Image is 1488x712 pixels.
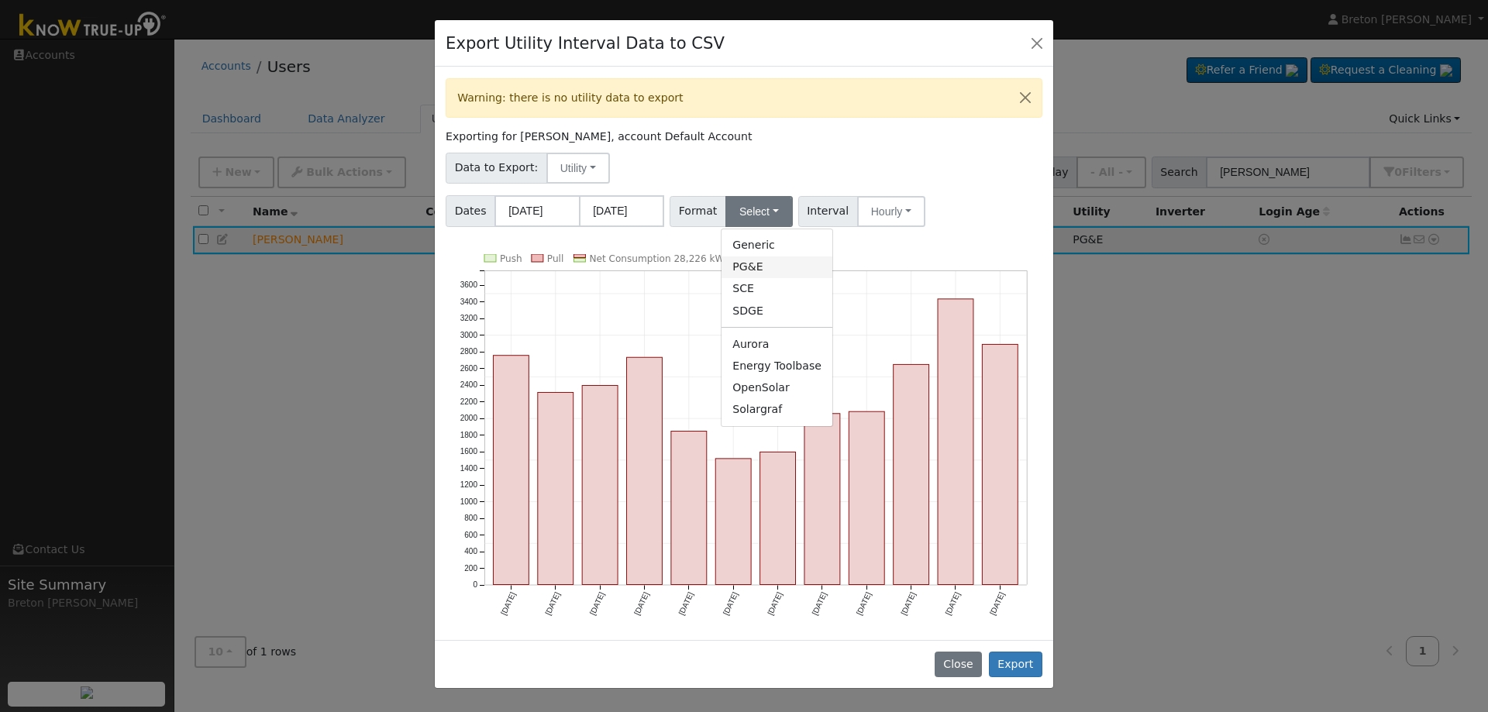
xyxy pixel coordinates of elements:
text: 2400 [460,380,478,389]
a: Aurora [722,333,832,355]
text: 800 [464,514,477,522]
text: [DATE] [766,590,784,616]
rect: onclick="" [849,411,884,584]
text: 2200 [460,397,478,406]
text: 1000 [460,497,478,506]
text: [DATE] [899,590,917,616]
text: [DATE] [588,590,606,616]
div: Warning: there is no utility data to export [446,78,1042,118]
text: [DATE] [632,590,650,616]
text: 400 [464,547,477,555]
text: 3200 [460,315,478,323]
text: 3600 [460,281,478,290]
text: 1800 [460,431,478,439]
text: 1600 [460,447,478,456]
button: Hourly [857,196,925,227]
span: Format [670,196,726,227]
text: [DATE] [544,590,562,616]
text: 600 [464,531,477,539]
text: 1400 [460,464,478,473]
text: 2600 [460,364,478,373]
button: Utility [546,153,610,184]
h4: Export Utility Interval Data to CSV [446,31,725,56]
text: [DATE] [811,590,828,616]
text: Pull [547,253,563,264]
text: [DATE] [499,590,517,616]
rect: onclick="" [538,393,573,585]
span: Dates [446,195,495,227]
text: [DATE] [677,590,695,616]
span: Data to Export: [446,153,547,184]
text: Push [500,253,522,264]
a: OpenSolar [722,377,832,398]
rect: onclick="" [671,432,707,585]
rect: onclick="" [494,356,529,585]
text: Net Consumption 28,226 kWh [590,253,731,264]
rect: onclick="" [894,365,929,585]
text: 0 [474,580,478,589]
rect: onclick="" [582,386,618,585]
rect: onclick="" [715,459,751,585]
a: Energy Toolbase [722,355,832,377]
text: 200 [464,564,477,573]
rect: onclick="" [938,299,973,585]
button: Export [989,652,1042,678]
rect: onclick="" [627,357,663,584]
text: 2000 [460,414,478,422]
text: [DATE] [855,590,873,616]
button: Close [1026,32,1048,53]
a: Solargraf [722,399,832,421]
rect: onclick="" [983,345,1018,585]
text: [DATE] [988,590,1006,616]
rect: onclick="" [760,452,796,585]
text: [DATE] [722,590,739,616]
text: [DATE] [944,590,962,616]
button: Close [935,652,982,678]
a: Generic [722,235,832,256]
button: Close [1009,79,1042,117]
text: 3400 [460,298,478,306]
a: SCE [722,278,832,300]
a: PG&E [722,256,832,278]
button: Select [725,196,793,227]
label: Exporting for [PERSON_NAME], account Default Account [446,129,752,145]
text: 1200 [460,480,478,489]
span: Interval [798,196,858,227]
rect: onclick="" [804,414,840,585]
text: 3000 [460,331,478,339]
a: SDGE [722,300,832,322]
text: 2800 [460,347,478,356]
